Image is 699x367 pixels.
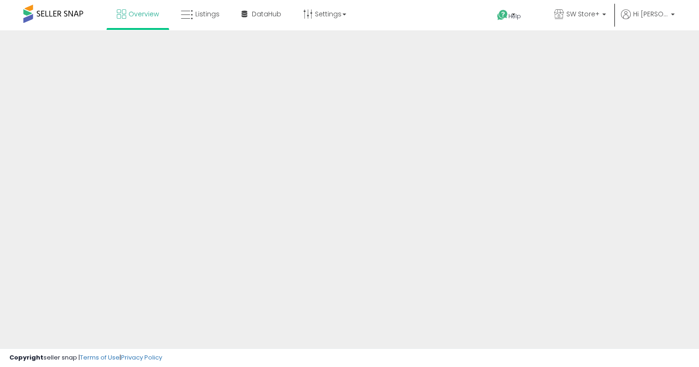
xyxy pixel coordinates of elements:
[80,353,120,362] a: Terms of Use
[121,353,162,362] a: Privacy Policy
[9,353,43,362] strong: Copyright
[252,9,281,19] span: DataHub
[195,9,220,19] span: Listings
[128,9,159,19] span: Overview
[497,9,508,21] i: Get Help
[566,9,599,19] span: SW Store+
[490,2,539,30] a: Help
[633,9,668,19] span: Hi [PERSON_NAME]
[9,353,162,362] div: seller snap | |
[621,9,675,30] a: Hi [PERSON_NAME]
[508,12,521,20] span: Help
